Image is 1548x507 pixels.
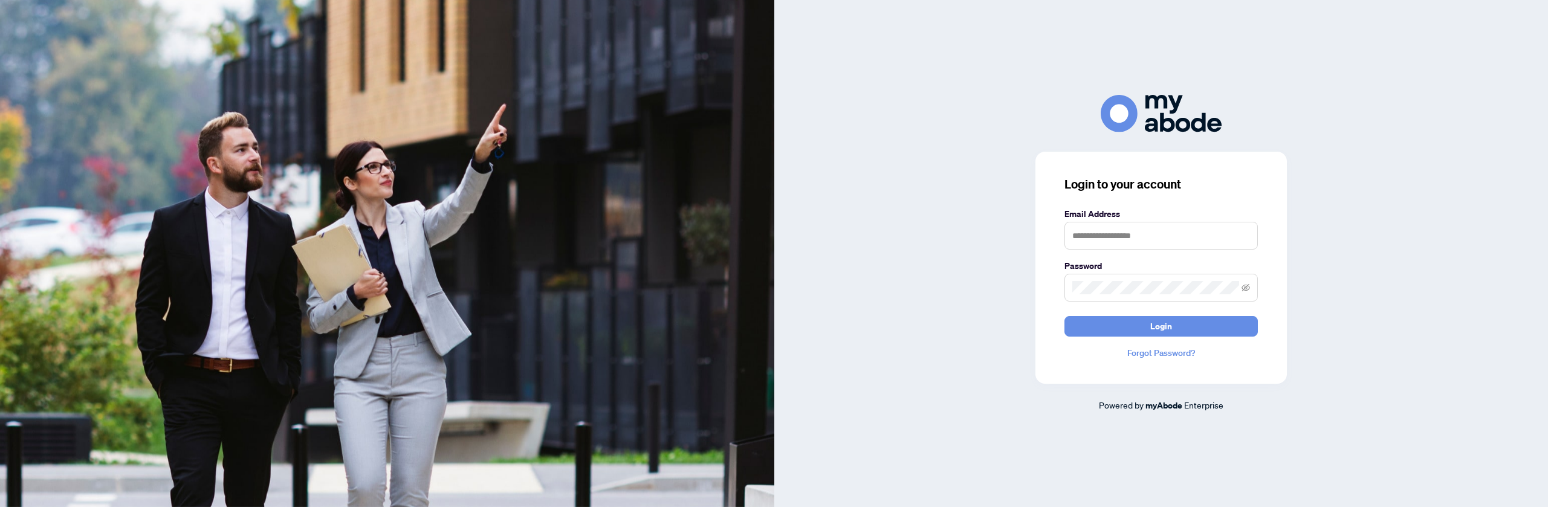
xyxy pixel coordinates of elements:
[1064,176,1258,193] h3: Login to your account
[1064,316,1258,337] button: Login
[1242,283,1250,292] span: eye-invisible
[1064,346,1258,360] a: Forgot Password?
[1145,399,1182,412] a: myAbode
[1099,399,1144,410] span: Powered by
[1150,317,1172,336] span: Login
[1064,207,1258,221] label: Email Address
[1064,259,1258,273] label: Password
[1101,95,1222,132] img: ma-logo
[1184,399,1223,410] span: Enterprise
